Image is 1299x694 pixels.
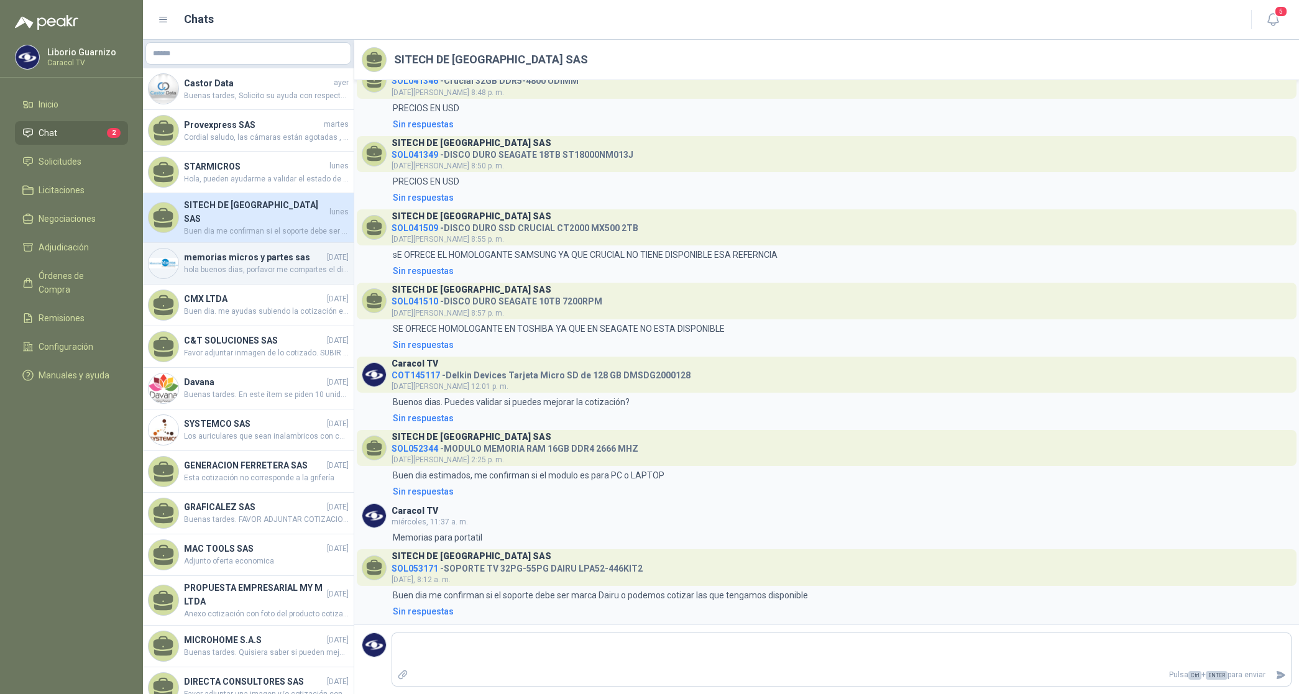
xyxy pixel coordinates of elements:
span: Inicio [39,98,58,111]
span: hola buenos dias, porfavor me compartes el diseño . quedo super atenta [184,264,349,276]
a: Configuración [15,335,128,358]
a: STARMICROSlunesHola, pueden ayudarme a validar el estado de entrega pedido 4510001845 por 5 MODEM... [143,152,354,193]
span: SOL041510 [392,296,438,306]
img: Company Logo [362,363,386,386]
span: [DATE] [327,418,349,430]
a: Negociaciones [15,207,128,231]
a: Manuales y ayuda [15,363,128,387]
a: Sin respuestas [390,117,1292,131]
a: GENERACION FERRETERA SAS[DATE]Esta cotización no corresponde a la grifería [143,451,354,493]
span: [DATE][PERSON_NAME] 12:01 p. m. [392,382,508,391]
p: Buen dia me confirman si el soporte debe ser marca Dairu o podemos cotizar las que tengamos dispo... [393,588,808,602]
span: [DATE], 8:12 a. m. [392,575,451,584]
a: Licitaciones [15,178,128,202]
a: Chat2 [15,121,128,145]
h4: - MODULO MEMORIA RAM 16GB DDR4 2666 MHZ [392,441,638,452]
div: Sin respuestas [393,191,454,204]
span: Adjunto oferta economica [184,555,349,567]
span: lunes [329,160,349,172]
a: Remisiones [15,306,128,330]
h4: STARMICROS [184,160,327,173]
h3: SITECH DE [GEOGRAPHIC_DATA] SAS [392,140,551,147]
a: Company LogoCastor DataayerBuenas tardes, Solicito su ayuda con respecto a la necesidad, Los ing.... [143,68,354,110]
h3: SITECH DE [GEOGRAPHIC_DATA] SAS [392,553,551,560]
span: Buen dia. me ayudas subiendo la cotización en el formato de ustedes. Gracias [184,306,349,317]
span: Órdenes de Compra [39,269,116,296]
a: Provexpress SASmartesCordial saludo, las cámaras están agotadas , llegan en 30 dias, hubo ,mala i... [143,110,354,152]
h4: - DISCO DURO SSD CRUCIAL CT2000 MX500 2TB [392,220,638,232]
p: Caracol TV [47,59,125,66]
a: PROPUESTA EMPRESARIAL MY M LTDA[DATE]Anexo cotización con foto del producto cotizado [143,576,354,626]
p: Buen dia estimados, me confirman si el modulo es para PC o LAPTOP [393,468,664,482]
a: Company Logomemorias micros y partes sas[DATE]hola buenos dias, porfavor me compartes el diseño .... [143,243,354,285]
a: Company LogoSYSTEMCO SAS[DATE]Los auriculares que sean inalambricos con conexión a Bluetooth [143,409,354,451]
h4: - SOPORTE TV 32PG-55PG DAIRU LPA52-446KIT2 [392,560,643,572]
span: [DATE] [327,676,349,688]
a: Sin respuestas [390,605,1292,618]
h4: C&T SOLUCIONES SAS [184,334,324,347]
img: Company Logo [149,74,178,104]
span: Solicitudes [39,155,81,168]
p: PRECIOS EN USD [393,101,459,115]
h4: SYSTEMCO SAS [184,417,324,431]
span: [DATE][PERSON_NAME] 8:48 p. m. [392,88,504,97]
span: [DATE][PERSON_NAME] 8:50 p. m. [392,162,504,170]
span: Buenas tardes. En este ítem se piden 10 unidades, combinadas y/o alternativa para entregar las 10... [184,389,349,401]
a: Sin respuestas [390,411,1292,425]
span: [DATE][PERSON_NAME] 2:25 p. m. [392,455,504,464]
h4: Davana [184,375,324,389]
span: Esta cotización no corresponde a la grifería [184,472,349,484]
span: Chat [39,126,57,140]
p: SE OFRECE HOMOLOGANTE EN TOSHIBA YA QUE EN SEAGATE NO ESTA DISPONIBLE [393,322,725,336]
h3: Caracol TV [392,360,438,367]
span: Buenas tardes, Solicito su ayuda con respecto a la necesidad, Los ing. me preguntan para que aire... [184,90,349,102]
a: Inicio [15,93,128,116]
img: Company Logo [362,633,386,657]
span: SOL041346 [392,76,438,86]
h4: - Delkin Devices Tarjeta Micro SD de 128 GB DMSDG2000128 [392,367,691,379]
p: Liborio Guarnizo [47,48,125,57]
span: [DATE][PERSON_NAME] 8:55 p. m. [392,235,504,244]
span: Negociaciones [39,212,96,226]
span: Buenas tardes. FAVOR ADJUNTAR COTIZACION EN SU FORMATO [184,514,349,526]
span: SOL041509 [392,223,438,233]
span: SOL053171 [392,564,438,573]
a: CMX LTDA[DATE]Buen dia. me ayudas subiendo la cotización en el formato de ustedes. Gracias [143,285,354,326]
h4: Castor Data [184,76,331,90]
span: lunes [329,206,349,218]
a: Solicitudes [15,150,128,173]
h4: - DISCO DURO SEAGATE 10TB 7200RPM [392,293,602,305]
img: Company Logo [149,249,178,278]
a: MAC TOOLS SAS[DATE]Adjunto oferta economica [143,534,354,576]
a: Órdenes de Compra [15,264,128,301]
h4: MAC TOOLS SAS [184,542,324,555]
div: Sin respuestas [393,485,454,498]
h4: DIRECTA CONSULTORES SAS [184,675,324,688]
p: Pulsa + para enviar [413,664,1271,686]
a: MICROHOME S.A.S[DATE]Buenas tardes. Quisiera saber si pueden mejorar el precio de esta oferta? [P... [143,626,354,667]
h1: Chats [184,11,214,28]
span: [DATE] [327,335,349,347]
img: Company Logo [362,504,386,527]
span: [DATE] [327,543,349,555]
span: Configuración [39,340,93,354]
h4: Provexpress SAS [184,118,321,132]
img: Company Logo [149,373,178,403]
h3: Caracol TV [392,508,438,514]
p: PRECIOS EN USD [393,175,459,188]
span: SOL041349 [392,150,438,160]
span: Ctrl [1188,671,1201,680]
span: 5 [1274,6,1288,17]
span: [DATE] [327,634,349,646]
a: GRAFICALEZ SAS[DATE]Buenas tardes. FAVOR ADJUNTAR COTIZACION EN SU FORMATO [143,493,354,534]
span: [DATE] [327,460,349,472]
span: [DATE] [327,293,349,305]
span: Cordial saludo, las cámaras están agotadas , llegan en 30 dias, hubo ,mala información de parte d... [184,132,349,144]
div: Sin respuestas [393,338,454,352]
span: [DATE] [327,252,349,263]
span: martes [324,119,349,130]
p: sE OFRECE EL HOMOLOGANTE SAMSUNG YA QUE CRUCIAL NO TIENE DISPONIBLE ESA REFERNCIA [393,248,778,262]
h4: SITECH DE [GEOGRAPHIC_DATA] SAS [184,198,327,226]
h3: SITECH DE [GEOGRAPHIC_DATA] SAS [392,213,551,220]
img: Company Logo [16,45,39,69]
